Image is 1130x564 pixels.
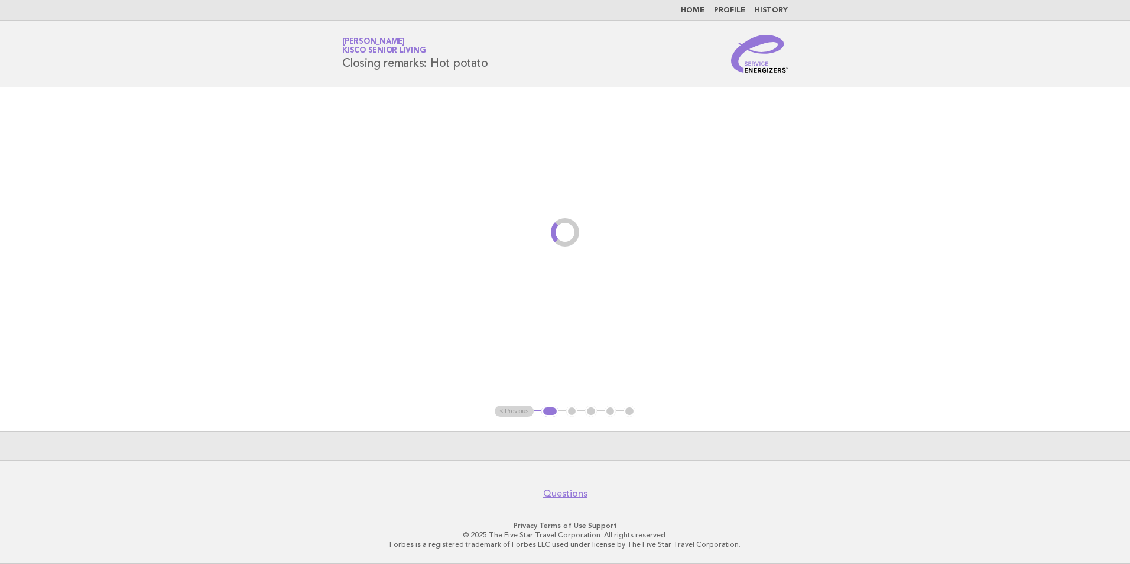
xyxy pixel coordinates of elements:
a: Profile [714,7,745,14]
a: Home [681,7,704,14]
a: Questions [543,488,587,500]
p: · · [203,521,927,530]
a: Terms of Use [539,521,586,530]
p: Forbes is a registered trademark of Forbes LLC used under license by The Five Star Travel Corpora... [203,540,927,549]
a: Privacy [514,521,537,530]
img: Service Energizers [731,35,788,73]
a: Support [588,521,617,530]
h1: Closing remarks: Hot potato [342,38,488,69]
a: History [755,7,788,14]
a: [PERSON_NAME]Kisco Senior Living [342,38,426,54]
span: Kisco Senior Living [342,47,426,55]
p: © 2025 The Five Star Travel Corporation. All rights reserved. [203,530,927,540]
